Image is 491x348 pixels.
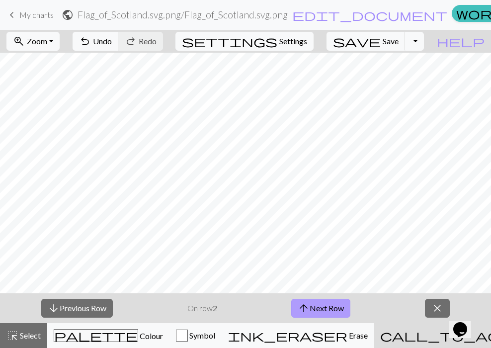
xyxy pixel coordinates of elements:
[93,36,112,46] span: Undo
[6,329,18,343] span: highlight_alt
[333,34,381,48] span: save
[182,35,277,47] i: Settings
[228,329,347,343] span: ink_eraser
[347,331,368,340] span: Erase
[48,301,60,315] span: arrow_downward
[437,34,485,48] span: help
[182,34,277,48] span: settings
[187,302,217,314] p: On row
[169,323,222,348] button: Symbol
[138,331,163,341] span: Colour
[6,8,18,22] span: keyboard_arrow_left
[18,331,41,340] span: Select
[62,8,74,22] span: public
[298,301,310,315] span: arrow_upward
[279,35,307,47] span: Settings
[431,301,443,315] span: close
[13,34,25,48] span: zoom_in
[222,323,374,348] button: Erase
[188,331,215,340] span: Symbol
[19,10,54,19] span: My charts
[47,323,169,348] button: Colour
[213,303,217,313] strong: 2
[383,36,399,46] span: Save
[449,308,481,338] iframe: chat widget
[291,299,350,318] button: Next Row
[54,329,138,343] span: palette
[6,32,60,51] button: Zoom
[327,32,406,51] button: Save
[175,32,314,51] button: SettingsSettings
[78,9,288,20] h2: Flag_of_Scotland.svg.png / Flag_of_Scotland.svg.png
[27,36,47,46] span: Zoom
[292,8,447,22] span: edit_document
[79,34,91,48] span: undo
[6,6,54,23] a: My charts
[41,299,113,318] button: Previous Row
[73,32,119,51] button: Undo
